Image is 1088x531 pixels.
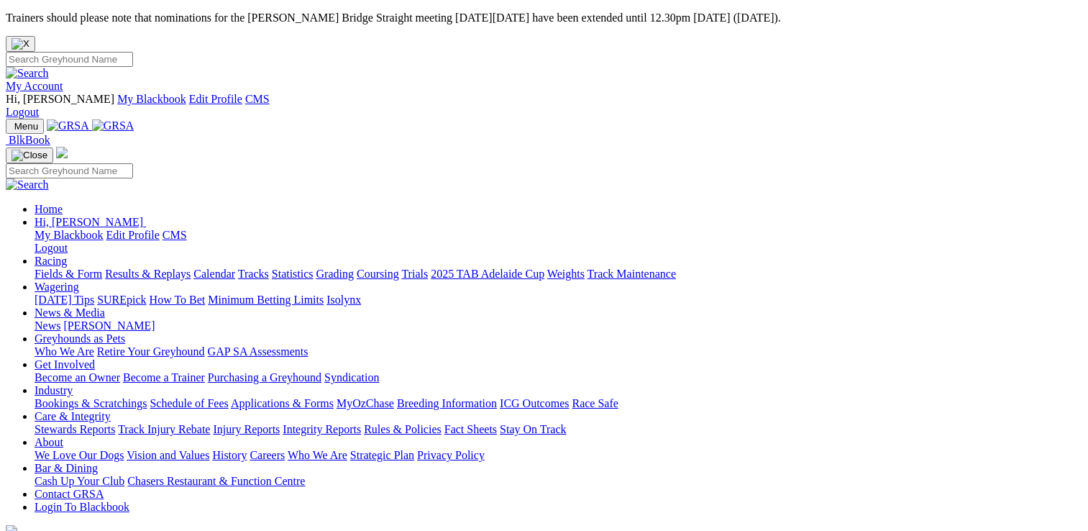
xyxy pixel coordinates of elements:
[14,121,38,132] span: Menu
[35,462,98,474] a: Bar & Dining
[12,38,29,50] img: X
[35,229,104,241] a: My Blackbook
[35,294,94,306] a: [DATE] Tips
[35,397,147,409] a: Bookings & Scratchings
[6,80,63,92] a: My Account
[127,449,209,461] a: Vision and Values
[572,397,618,409] a: Race Safe
[208,371,321,383] a: Purchasing a Greyhound
[35,475,1082,488] div: Bar & Dining
[35,268,102,280] a: Fields & Form
[6,67,49,80] img: Search
[35,319,1082,332] div: News & Media
[105,268,191,280] a: Results & Replays
[127,475,305,487] a: Chasers Restaurant & Function Centre
[117,93,186,105] a: My Blackbook
[431,268,544,280] a: 2025 TAB Adelaide Cup
[588,268,676,280] a: Track Maintenance
[35,488,104,500] a: Contact GRSA
[47,119,89,132] img: GRSA
[35,371,120,383] a: Become an Owner
[35,268,1082,281] div: Racing
[212,449,247,461] a: History
[324,371,379,383] a: Syndication
[35,449,1082,462] div: About
[6,119,44,134] button: Toggle navigation
[6,163,133,178] input: Search
[35,319,60,332] a: News
[35,423,115,435] a: Stewards Reports
[397,397,497,409] a: Breeding Information
[150,294,206,306] a: How To Bet
[35,475,124,487] a: Cash Up Your Club
[364,423,442,435] a: Rules & Policies
[35,345,1082,358] div: Greyhounds as Pets
[250,449,285,461] a: Careers
[417,449,485,461] a: Privacy Policy
[500,397,569,409] a: ICG Outcomes
[35,371,1082,384] div: Get Involved
[35,203,63,215] a: Home
[35,281,79,293] a: Wagering
[35,423,1082,436] div: Care & Integrity
[56,147,68,158] img: logo-grsa-white.png
[35,229,1082,255] div: Hi, [PERSON_NAME]
[6,52,133,67] input: Search
[35,449,124,461] a: We Love Our Dogs
[337,397,394,409] a: MyOzChase
[245,93,270,105] a: CMS
[357,268,399,280] a: Coursing
[288,449,347,461] a: Who We Are
[401,268,428,280] a: Trials
[35,345,94,358] a: Who We Are
[35,397,1082,410] div: Industry
[6,93,114,105] span: Hi, [PERSON_NAME]
[35,242,68,254] a: Logout
[189,93,242,105] a: Edit Profile
[6,36,35,52] button: Close
[106,229,160,241] a: Edit Profile
[92,119,134,132] img: GRSA
[500,423,566,435] a: Stay On Track
[283,423,361,435] a: Integrity Reports
[6,178,49,191] img: Search
[6,147,53,163] button: Toggle navigation
[35,436,63,448] a: About
[231,397,334,409] a: Applications & Forms
[35,307,105,319] a: News & Media
[350,449,414,461] a: Strategic Plan
[193,268,235,280] a: Calendar
[6,12,1082,24] p: Trainers should please note that nominations for the [PERSON_NAME] Bridge Straight meeting [DATE]...
[35,410,111,422] a: Care & Integrity
[123,371,205,383] a: Become a Trainer
[35,294,1082,307] div: Wagering
[35,384,73,396] a: Industry
[118,423,210,435] a: Track Injury Rebate
[35,216,146,228] a: Hi, [PERSON_NAME]
[63,319,155,332] a: [PERSON_NAME]
[163,229,187,241] a: CMS
[97,345,205,358] a: Retire Your Greyhound
[97,294,146,306] a: SUREpick
[6,93,1082,119] div: My Account
[326,294,361,306] a: Isolynx
[35,216,143,228] span: Hi, [PERSON_NAME]
[316,268,354,280] a: Grading
[35,332,125,345] a: Greyhounds as Pets
[6,106,39,118] a: Logout
[35,501,129,513] a: Login To Blackbook
[35,358,95,371] a: Get Involved
[12,150,47,161] img: Close
[208,294,324,306] a: Minimum Betting Limits
[238,268,269,280] a: Tracks
[272,268,314,280] a: Statistics
[9,134,50,146] span: BlkBook
[213,423,280,435] a: Injury Reports
[150,397,228,409] a: Schedule of Fees
[6,134,50,146] a: BlkBook
[444,423,497,435] a: Fact Sheets
[208,345,308,358] a: GAP SA Assessments
[35,255,67,267] a: Racing
[547,268,585,280] a: Weights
